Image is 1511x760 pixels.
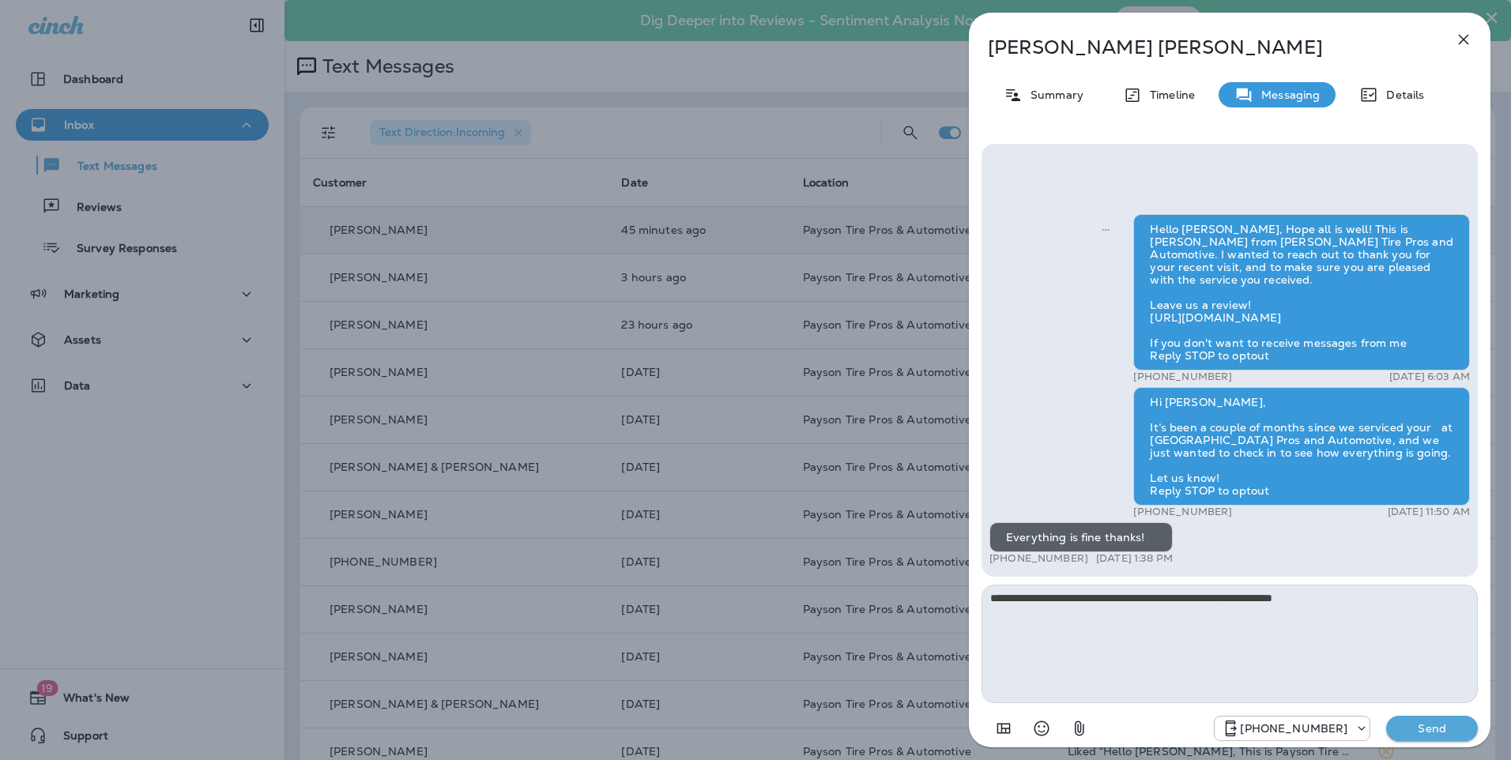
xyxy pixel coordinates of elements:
[1389,371,1470,383] p: [DATE] 6:03 AM
[1253,88,1320,101] p: Messaging
[1142,88,1195,101] p: Timeline
[1388,506,1470,518] p: [DATE] 11:50 AM
[988,36,1419,58] p: [PERSON_NAME] [PERSON_NAME]
[1102,221,1110,235] span: Sent
[989,552,1088,565] p: [PHONE_NUMBER]
[1399,721,1465,736] p: Send
[1023,88,1083,101] p: Summary
[988,713,1019,744] button: Add in a premade template
[1133,371,1232,383] p: [PHONE_NUMBER]
[1386,716,1478,741] button: Send
[1026,713,1057,744] button: Select an emoji
[1096,552,1173,565] p: [DATE] 1:38 PM
[1133,214,1470,371] div: Hello [PERSON_NAME], Hope all is well! This is [PERSON_NAME] from [PERSON_NAME] Tire Pros and Aut...
[1133,506,1232,518] p: [PHONE_NUMBER]
[1133,387,1470,506] div: Hi [PERSON_NAME], It’s been a couple of months since we serviced your at [GEOGRAPHIC_DATA] Pros a...
[1378,88,1424,101] p: Details
[989,522,1173,552] div: Everything is fine thanks!
[1215,719,1370,738] div: +1 (928) 260-4498
[1240,722,1347,735] p: [PHONE_NUMBER]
